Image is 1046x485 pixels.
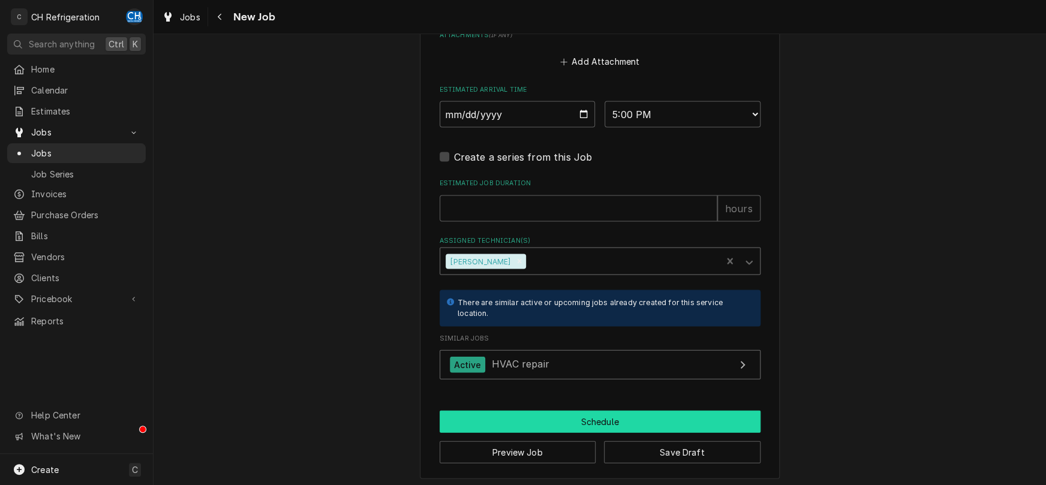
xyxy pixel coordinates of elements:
span: Calendar [31,84,140,97]
span: K [133,38,138,50]
a: Job Series [7,164,146,184]
div: Similar Jobs [440,333,761,385]
span: Create [31,465,59,475]
span: Jobs [31,126,122,138]
a: View Job [440,350,761,379]
span: Invoices [31,188,140,200]
label: Assigned Technician(s) [440,236,761,245]
label: Attachments [440,31,761,40]
span: Ctrl [109,38,124,50]
div: Chris Hiraga's Avatar [126,8,143,25]
div: hours [717,195,761,221]
span: Estimates [31,105,140,118]
a: Reports [7,311,146,331]
div: Remove Fred Gonzalez [513,254,526,269]
span: Job Series [31,168,140,180]
a: Go to Help Center [7,405,146,425]
a: Estimates [7,101,146,121]
button: Navigate back [211,7,230,26]
label: Estimated Arrival Time [440,85,761,94]
a: Calendar [7,80,146,100]
div: Estimated Arrival Time [440,85,761,127]
span: Jobs [31,147,140,159]
div: Button Group Row [440,432,761,463]
span: ( if any ) [489,32,512,38]
select: Time Select [605,101,761,127]
span: Reports [31,315,140,327]
input: Date [440,101,596,127]
div: CH Refrigeration [31,11,100,23]
a: Invoices [7,184,146,204]
span: C [132,463,138,476]
span: HVAC repair [492,358,549,370]
span: Vendors [31,251,140,263]
button: Schedule [440,410,761,432]
div: CH [126,8,143,25]
div: C [11,8,28,25]
button: Save Draft [604,441,761,463]
div: Button Group Row [440,410,761,432]
div: There are similar active or upcoming jobs already created for this service location. [458,297,749,319]
span: Clients [31,272,140,284]
span: Jobs [180,11,200,23]
span: Help Center [31,409,139,421]
a: Go to What's New [7,426,146,446]
span: Purchase Orders [31,209,140,221]
span: Pricebook [31,293,122,305]
div: [PERSON_NAME] [446,254,513,269]
label: Estimated Job Duration [440,178,761,188]
div: CH Refrigeration's Avatar [11,8,28,25]
span: New Job [230,9,275,25]
div: Assigned Technician(s) [440,236,761,275]
a: Clients [7,268,146,288]
a: Go to Pricebook [7,289,146,309]
button: Add Attachment [558,53,642,70]
a: Home [7,59,146,79]
div: Button Group [440,410,761,463]
span: Similar Jobs [440,333,761,343]
a: Vendors [7,247,146,267]
div: Attachments [440,31,761,70]
span: Bills [31,230,140,242]
a: Bills [7,226,146,246]
a: Jobs [7,143,146,163]
span: What's New [31,430,139,442]
a: Jobs [157,7,205,27]
label: Create a series from this Job [454,149,593,164]
span: Search anything [29,38,95,50]
button: Search anythingCtrlK [7,34,146,55]
a: Purchase Orders [7,205,146,225]
div: Active [450,356,486,372]
a: Go to Jobs [7,122,146,142]
span: Home [31,63,140,76]
div: Estimated Job Duration [440,178,761,221]
button: Preview Job [440,441,596,463]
